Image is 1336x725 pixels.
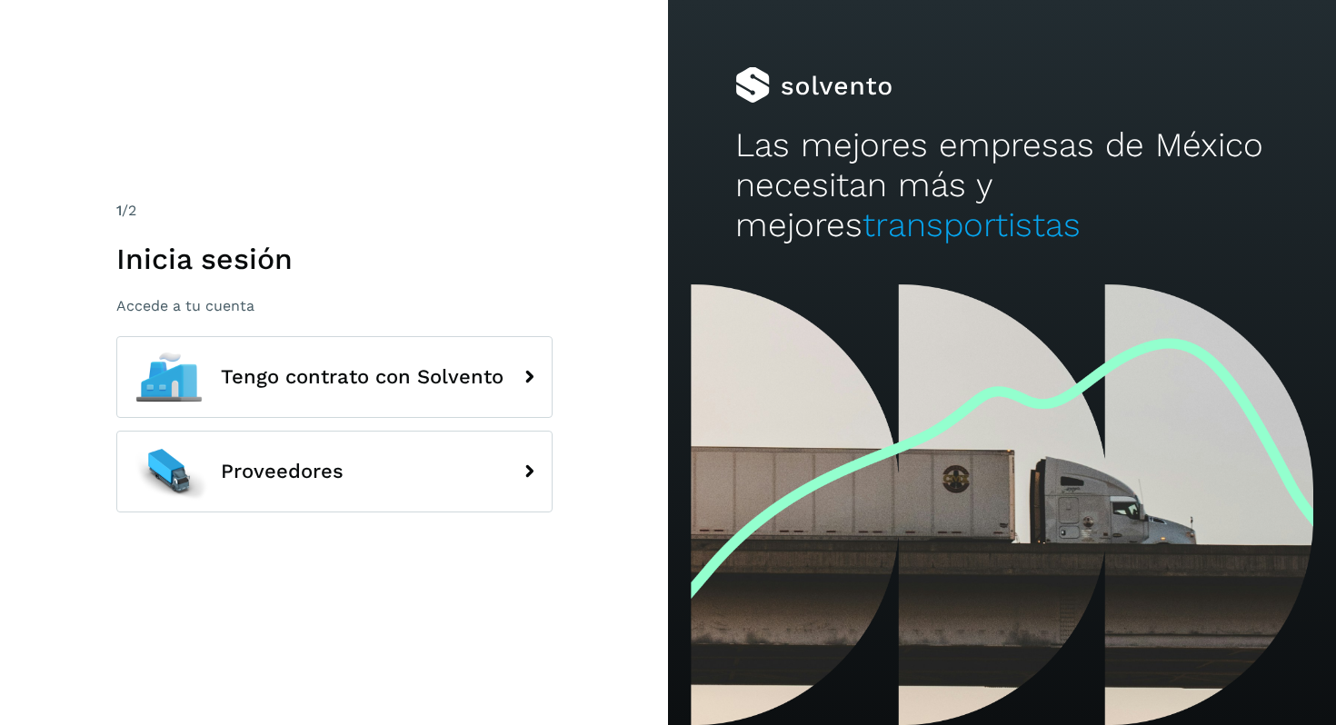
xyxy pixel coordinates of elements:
[116,431,553,512] button: Proveedores
[116,200,553,222] div: /2
[735,125,1270,246] h2: Las mejores empresas de México necesitan más y mejores
[116,336,553,418] button: Tengo contrato con Solvento
[116,202,122,219] span: 1
[116,242,553,276] h1: Inicia sesión
[862,205,1081,244] span: transportistas
[221,461,344,482] span: Proveedores
[221,366,503,388] span: Tengo contrato con Solvento
[116,297,553,314] p: Accede a tu cuenta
